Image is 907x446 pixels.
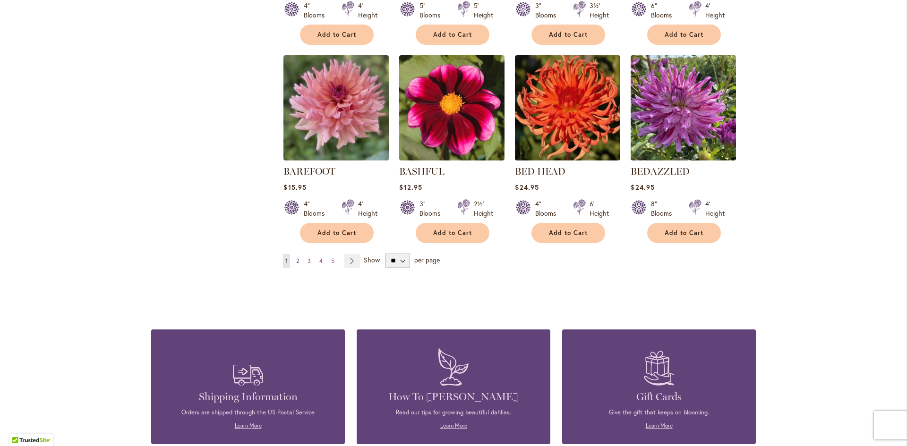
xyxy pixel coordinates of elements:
a: BASHFUL [399,153,505,162]
a: BASHFUL [399,166,445,177]
span: $24.95 [515,183,539,192]
p: Orders are shipped through the US Postal Service [165,408,331,417]
span: Add to Cart [317,31,356,39]
a: 2 [294,254,301,268]
img: Bedazzled [631,55,736,160]
a: 5 [329,254,337,268]
h4: Gift Cards [576,390,742,404]
img: BASHFUL [399,55,505,160]
div: 6" Blooms [651,1,677,20]
div: 4" Blooms [304,1,330,20]
span: Add to Cart [549,31,588,39]
span: Add to Cart [665,31,703,39]
div: 8" Blooms [651,199,677,218]
div: 6' Height [590,199,609,218]
a: Learn More [646,422,673,429]
span: 3 [308,257,311,264]
a: Bedazzled [631,153,736,162]
button: Add to Cart [416,25,489,45]
h4: How To [PERSON_NAME] [371,390,536,404]
span: Add to Cart [433,31,472,39]
a: BED HEAD [515,153,620,162]
button: Add to Cart [300,223,374,243]
a: BAREFOOT [283,153,389,162]
span: 5 [331,257,334,264]
span: 2 [296,257,299,264]
div: 4' Height [705,1,725,20]
span: Show [364,255,380,264]
div: 4" Blooms [304,199,330,218]
button: Add to Cart [531,223,605,243]
span: Add to Cart [317,229,356,237]
span: $12.95 [399,183,422,192]
p: Give the gift that keeps on blooming. [576,408,742,417]
div: 3½' Height [590,1,609,20]
a: BED HEAD [515,166,565,177]
a: BAREFOOT [283,166,335,177]
div: 5' Height [474,1,493,20]
span: Add to Cart [433,229,472,237]
a: 3 [305,254,313,268]
div: 3" Blooms [535,1,562,20]
span: $15.95 [283,183,306,192]
a: Learn More [440,422,467,429]
h4: Shipping Information [165,390,331,404]
span: 4 [319,257,323,264]
div: 4' Height [358,199,377,218]
button: Add to Cart [531,25,605,45]
div: 4" Blooms [535,199,562,218]
a: 4 [317,254,325,268]
div: 4' Height [705,199,725,218]
span: $24.95 [631,183,654,192]
button: Add to Cart [416,223,489,243]
img: BAREFOOT [283,55,389,160]
div: 3" Blooms [419,199,446,218]
p: Read our tips for growing beautiful dahlias. [371,408,536,417]
button: Add to Cart [647,25,721,45]
div: 2½' Height [474,199,493,218]
span: 1 [285,257,288,264]
button: Add to Cart [300,25,374,45]
img: BED HEAD [515,55,620,160]
iframe: Launch Accessibility Center [7,412,34,439]
div: 4' Height [358,1,377,20]
span: Add to Cart [549,229,588,237]
a: Learn More [235,422,262,429]
div: 5" Blooms [419,1,446,20]
span: Add to Cart [665,229,703,237]
a: BEDAZZLED [631,166,690,177]
button: Add to Cart [647,223,721,243]
span: per page [414,255,440,264]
